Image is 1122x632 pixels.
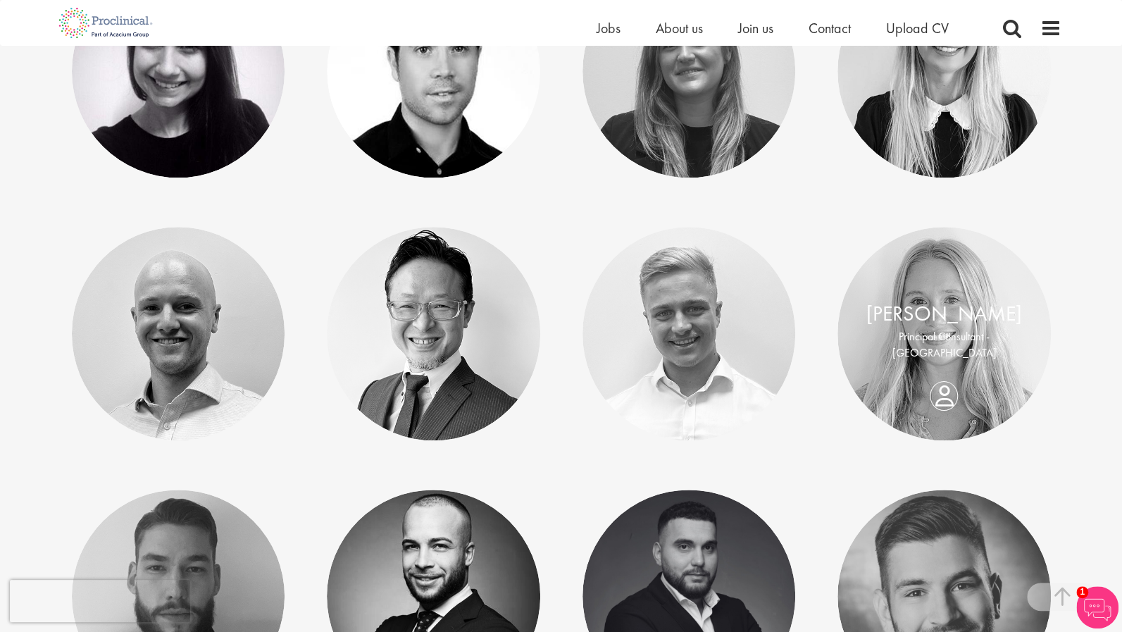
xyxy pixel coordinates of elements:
[1076,586,1088,598] span: 1
[10,580,190,622] iframe: reCAPTCHA
[738,19,773,37] a: Join us
[656,19,703,37] a: About us
[597,19,621,37] a: Jobs
[852,329,1037,361] p: Principal Consultant - [GEOGRAPHIC_DATA]
[866,300,1022,327] a: [PERSON_NAME]
[886,19,949,37] a: Upload CV
[809,19,851,37] a: Contact
[1076,586,1118,628] img: Chatbot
